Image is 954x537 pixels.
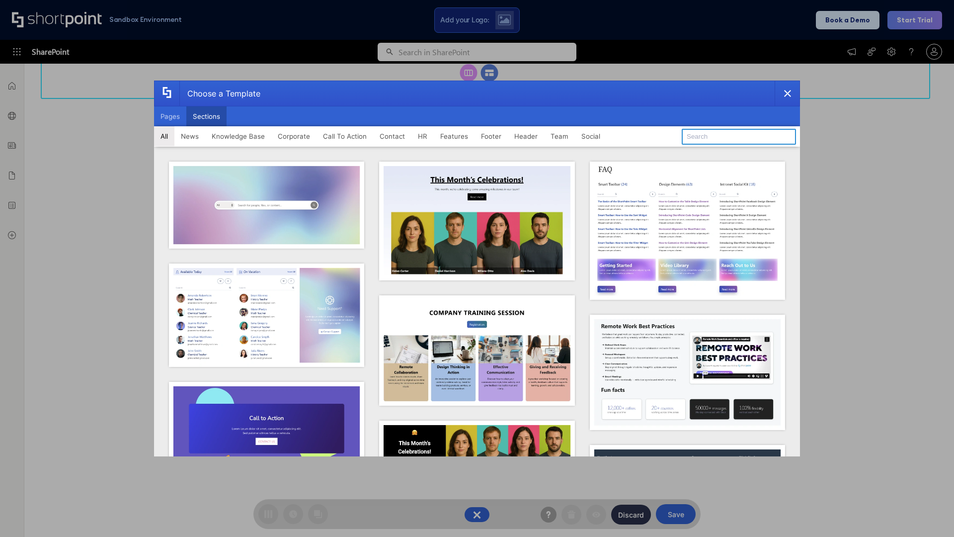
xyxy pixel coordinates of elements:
[904,489,954,537] iframe: Chat Widget
[544,126,575,146] button: Team
[154,81,800,456] div: template selector
[317,126,373,146] button: Call To Action
[179,81,260,106] div: Choose a Template
[508,126,544,146] button: Header
[373,126,411,146] button: Contact
[154,106,186,126] button: Pages
[434,126,475,146] button: Features
[154,126,174,146] button: All
[271,126,317,146] button: Corporate
[475,126,508,146] button: Footer
[174,126,205,146] button: News
[682,129,796,145] input: Search
[186,106,227,126] button: Sections
[575,126,607,146] button: Social
[205,126,271,146] button: Knowledge Base
[411,126,434,146] button: HR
